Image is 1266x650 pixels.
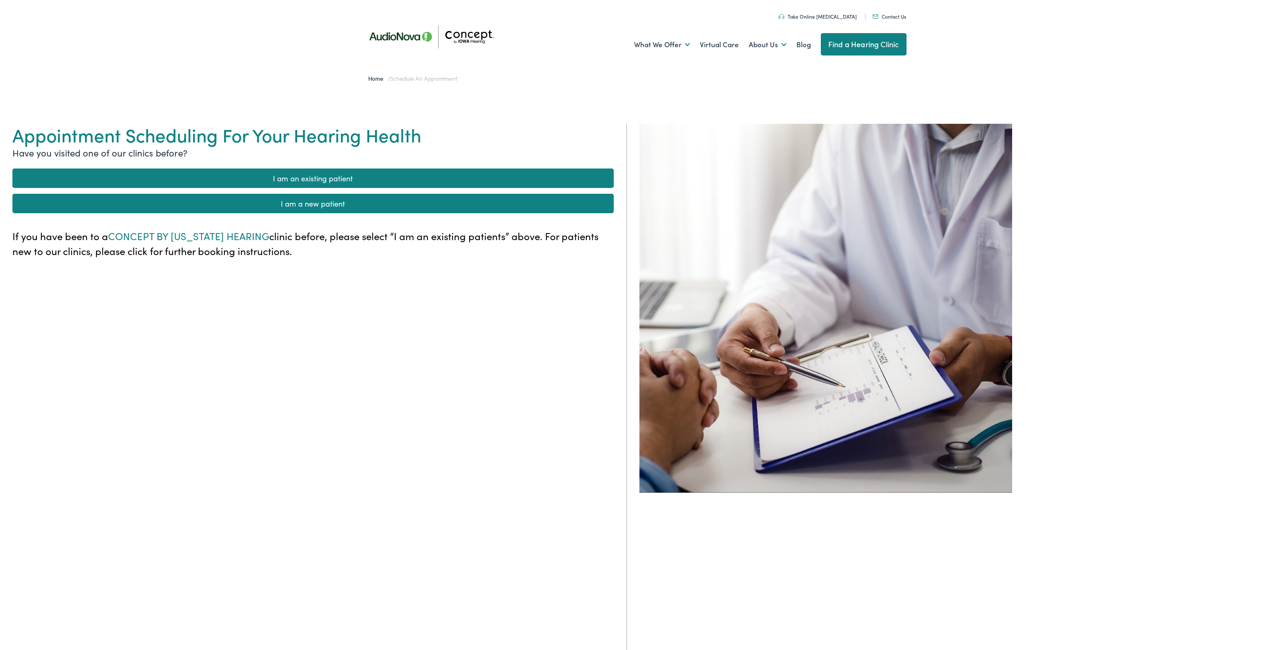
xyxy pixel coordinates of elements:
[12,229,614,258] p: If you have been to a clinic before, please select “I am an existing patients” above. For patient...
[634,29,690,60] a: What We Offer
[796,29,811,60] a: Blog
[821,33,907,55] a: Find a Hearing Clinic
[12,146,614,159] p: Have you visited one of our clinics before?
[368,74,457,82] span: /
[639,124,1012,493] img: Abstract blur image potentially serving as a placeholder or background.
[12,169,614,188] a: I am an existing patient
[873,14,878,19] img: utility icon
[108,229,269,243] span: CONCEPT BY [US_STATE] HEARING
[390,74,457,82] span: Schedule an Appointment
[12,194,614,213] a: I am a new patient
[700,29,739,60] a: Virtual Care
[749,29,786,60] a: About Us
[779,13,857,20] a: Take Online [MEDICAL_DATA]
[873,13,906,20] a: Contact Us
[12,124,614,146] h1: Appointment Scheduling For Your Hearing Health
[368,74,388,82] a: Home
[779,14,784,19] img: utility icon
